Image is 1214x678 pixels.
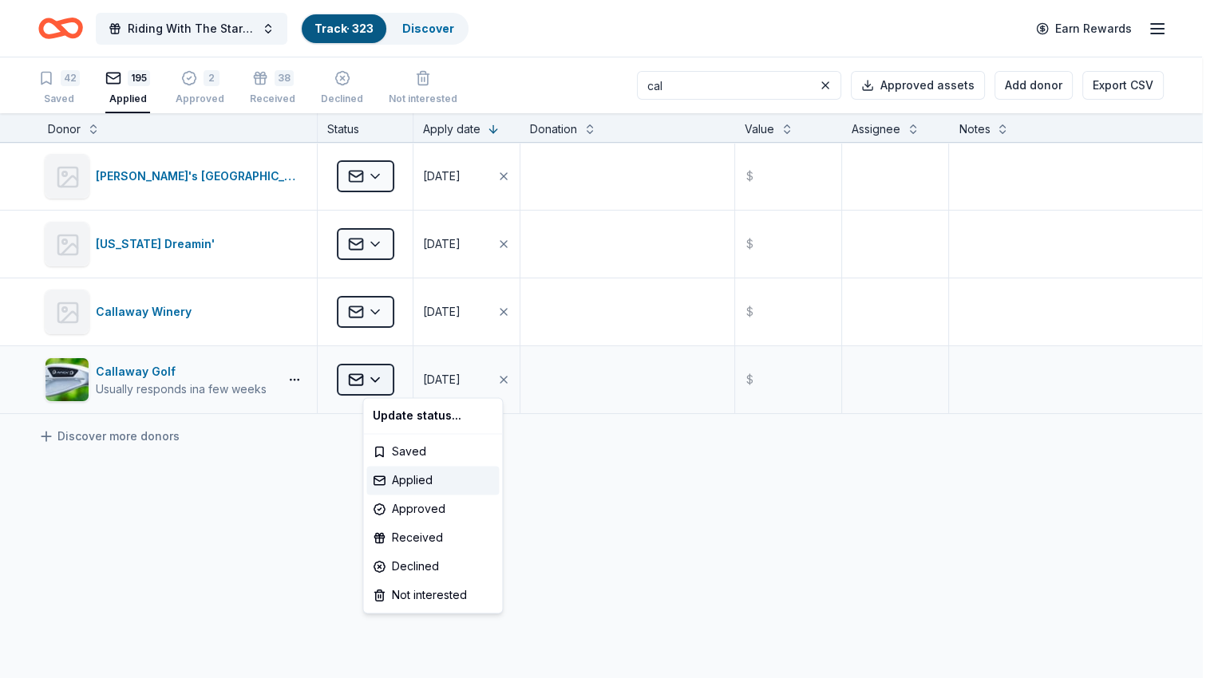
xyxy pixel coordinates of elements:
[366,466,499,495] div: Applied
[366,495,499,523] div: Approved
[366,552,499,581] div: Declined
[366,437,499,466] div: Saved
[366,401,499,430] div: Update status...
[366,581,499,609] div: Not interested
[366,523,499,552] div: Received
